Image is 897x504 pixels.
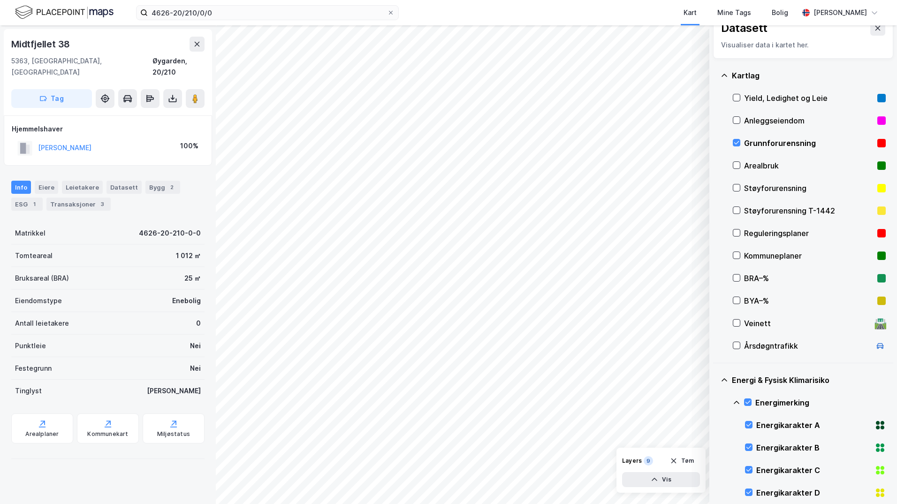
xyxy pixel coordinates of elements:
div: Kommuneplaner [744,250,874,261]
div: 100% [180,140,198,152]
div: Bygg [145,181,180,194]
div: Energikarakter B [756,442,871,453]
div: Mine Tags [717,7,751,18]
div: Info [11,181,31,194]
div: Matrikkel [15,228,46,239]
div: Energikarakter D [756,487,871,498]
div: Arealplaner [25,430,59,438]
div: Arealbruk [744,160,874,171]
div: Bolig [772,7,788,18]
button: Tøm [664,453,700,468]
div: Antall leietakere [15,318,69,329]
div: Layers [622,457,642,465]
div: Reguleringsplaner [744,228,874,239]
div: 5363, [GEOGRAPHIC_DATA], [GEOGRAPHIC_DATA] [11,55,152,78]
button: Vis [622,472,700,487]
div: Eiendomstype [15,295,62,306]
div: BRA–% [744,273,874,284]
div: 4626-20-210-0-0 [139,228,201,239]
div: Datasett [721,21,768,36]
div: BYA–% [744,295,874,306]
div: Kommunekart [87,430,128,438]
div: Grunnforurensning [744,137,874,149]
input: Søk på adresse, matrikkel, gårdeiere, leietakere eller personer [148,6,387,20]
div: Bruksareal (BRA) [15,273,69,284]
div: Kart [684,7,697,18]
div: 1 [30,199,39,209]
div: 3 [98,199,107,209]
div: Midtfjellet 38 [11,37,72,52]
div: ESG [11,198,43,211]
div: Veinett [744,318,871,329]
div: Visualiser data i kartet her. [721,39,885,51]
div: Nei [190,363,201,374]
div: Tinglyst [15,385,42,397]
iframe: Chat Widget [850,459,897,504]
div: Festegrunn [15,363,52,374]
div: [PERSON_NAME] [813,7,867,18]
button: Tag [11,89,92,108]
div: Energikarakter C [756,465,871,476]
div: Støyforurensning T-1442 [744,205,874,216]
div: Yield, Ledighet og Leie [744,92,874,104]
div: Årsdøgntrafikk [744,340,871,351]
div: Eiere [35,181,58,194]
div: Energimerking [755,397,886,408]
div: Datasett [106,181,142,194]
div: Tomteareal [15,250,53,261]
div: 0 [196,318,201,329]
div: Miljøstatus [157,430,190,438]
div: Støyforurensning [744,183,874,194]
div: Hjemmelshaver [12,123,204,135]
div: 25 ㎡ [184,273,201,284]
div: Energikarakter A [756,420,871,431]
div: Energi & Fysisk Klimarisiko [732,374,886,386]
div: Øygarden, 20/210 [152,55,205,78]
div: Kartlag [732,70,886,81]
div: [PERSON_NAME] [147,385,201,397]
div: 2 [167,183,176,192]
div: Anleggseiendom [744,115,874,126]
div: Transaksjoner [46,198,111,211]
div: Enebolig [172,295,201,306]
img: logo.f888ab2527a4732fd821a326f86c7f29.svg [15,4,114,21]
div: Leietakere [62,181,103,194]
div: 9 [644,456,653,466]
div: 1 012 ㎡ [176,250,201,261]
div: 🛣️ [874,317,887,329]
div: Nei [190,340,201,351]
div: Punktleie [15,340,46,351]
